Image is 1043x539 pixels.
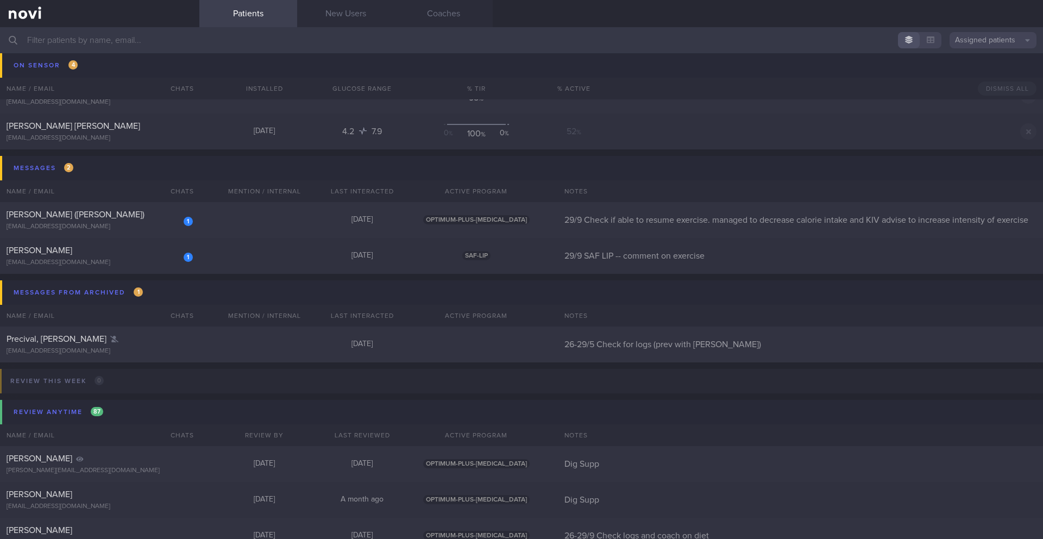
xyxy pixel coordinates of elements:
[444,57,464,67] div: 0
[7,62,193,71] div: [EMAIL_ADDRESS][DOMAIN_NAME]
[576,58,581,64] sub: %
[489,57,509,67] div: 8
[372,127,382,136] span: 7.9
[372,55,382,64] span: 9.7
[542,54,607,65] div: 77
[313,180,411,202] div: Last Interacted
[423,215,530,224] span: OPTIMUM-PLUS-[MEDICAL_DATA]
[216,305,313,327] div: Mention / Internal
[479,96,483,102] sub: %
[466,57,486,67] div: 92
[313,424,411,446] div: Last Reviewed
[7,122,140,130] span: [PERSON_NAME] [PERSON_NAME]
[216,459,313,469] div: [DATE]
[505,95,509,101] sub: %
[423,459,530,468] span: OPTIMUM-PLUS-[MEDICAL_DATA]
[462,251,491,260] span: SAF-LIP
[313,495,411,505] div: A month ago
[7,490,72,499] span: [PERSON_NAME]
[7,86,72,95] span: [PERSON_NAME]
[11,405,106,419] div: Review anytime
[184,217,193,226] div: 1
[444,128,464,139] div: 0
[558,339,1043,350] div: 26-29/5 Check for logs (prev with [PERSON_NAME])
[505,59,509,65] sub: %
[558,305,1043,327] div: Notes
[444,92,464,103] div: 0
[7,50,140,59] span: [PERSON_NAME] [PERSON_NAME]
[216,495,313,505] div: [DATE]
[558,424,1043,446] div: Notes
[313,215,411,225] div: [DATE]
[481,131,486,138] sub: %
[156,180,199,202] div: Chats
[313,459,411,469] div: [DATE]
[558,459,1043,469] div: Dig Supp
[7,526,72,535] span: [PERSON_NAME]
[558,494,1043,505] div: Dig Supp
[11,161,76,176] div: Messages
[449,131,453,136] sub: %
[216,91,313,101] div: [DATE]
[489,92,509,103] div: 2
[466,92,486,103] div: 98
[91,407,103,416] span: 87
[313,305,411,327] div: Last Interacted
[489,128,509,139] div: 0
[156,424,199,446] div: Chats
[449,59,453,65] sub: %
[95,376,104,385] span: 0
[7,347,193,355] div: [EMAIL_ADDRESS][DOMAIN_NAME]
[576,93,581,100] sub: %
[313,251,411,261] div: [DATE]
[558,250,1043,261] div: 29/9 SAF LIP -- comment on exercise
[216,424,313,446] div: Review By
[64,163,73,172] span: 2
[7,98,193,106] div: [EMAIL_ADDRESS][DOMAIN_NAME]
[342,55,356,64] span: 4.2
[7,134,193,142] div: [EMAIL_ADDRESS][DOMAIN_NAME]
[216,180,313,202] div: Mention / Internal
[411,180,542,202] div: Active Program
[134,287,143,297] span: 1
[342,91,356,100] span: 3.9
[7,246,72,255] span: [PERSON_NAME]
[7,467,193,475] div: [PERSON_NAME][EMAIL_ADDRESS][DOMAIN_NAME]
[411,424,542,446] div: Active Program
[7,503,193,511] div: [EMAIL_ADDRESS][DOMAIN_NAME]
[576,129,581,136] sub: %
[8,374,106,388] div: Review this week
[542,90,607,101] div: 42
[7,210,144,219] span: [PERSON_NAME] ([PERSON_NAME])
[11,285,146,300] div: Messages from Archived
[479,60,483,66] sub: %
[184,253,193,262] div: 1
[423,495,530,504] span: OPTIMUM-PLUS-[MEDICAL_DATA]
[371,91,383,100] span: 8.5
[558,180,1043,202] div: Notes
[7,223,193,231] div: [EMAIL_ADDRESS][DOMAIN_NAME]
[449,95,453,101] sub: %
[542,126,607,137] div: 52
[411,305,542,327] div: Active Program
[7,259,193,267] div: [EMAIL_ADDRESS][DOMAIN_NAME]
[7,335,106,343] span: Precival, [PERSON_NAME]
[7,454,72,463] span: [PERSON_NAME]
[216,55,313,65] div: [DATE]
[216,127,313,136] div: [DATE]
[313,340,411,349] div: [DATE]
[466,128,486,139] div: 100
[558,215,1043,225] div: 29/9 Check if able to resume exercise. managed to decrease calorie intake and KIV advise to incre...
[342,127,356,136] span: 4.2
[505,131,509,136] sub: %
[950,32,1036,48] button: Assigned patients
[156,305,199,327] div: Chats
